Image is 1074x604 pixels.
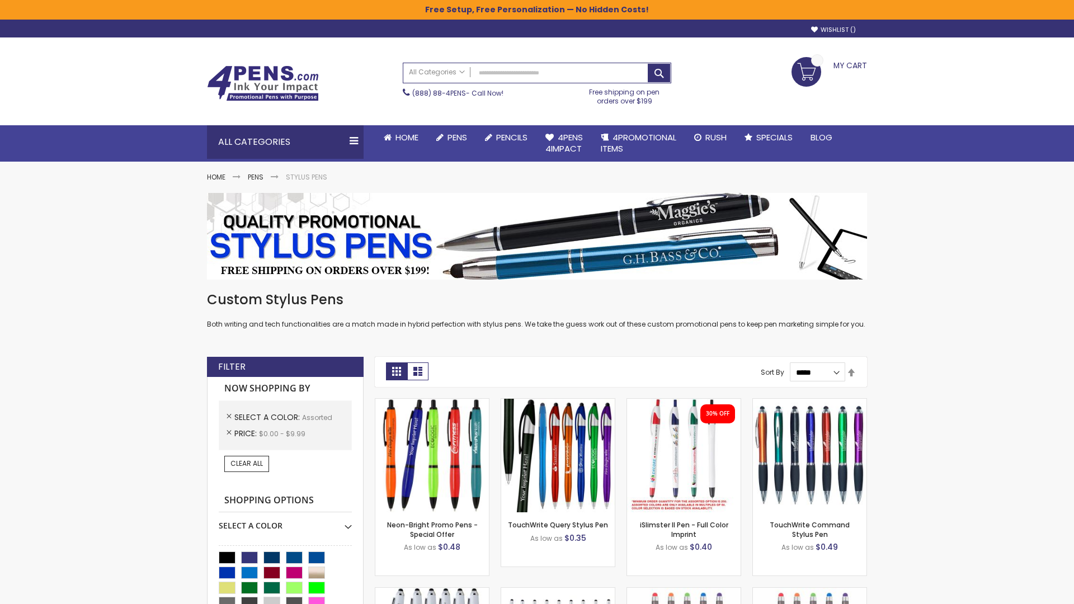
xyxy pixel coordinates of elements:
[386,362,407,380] strong: Grid
[412,88,466,98] a: (888) 88-4PENS
[404,542,436,552] span: As low as
[770,520,850,539] a: TouchWrite Command Stylus Pen
[302,413,332,422] span: Assorted
[234,412,302,423] span: Select A Color
[690,541,712,553] span: $0.40
[736,125,802,150] a: Specials
[501,587,615,597] a: Stiletto Advertising Stylus Pens-Assorted
[564,532,586,544] span: $0.35
[219,377,352,400] strong: Now Shopping by
[230,459,263,468] span: Clear All
[375,399,489,512] img: Neon-Bright Promo Pens-Assorted
[207,172,225,182] a: Home
[412,88,503,98] span: - Call Now!
[761,367,784,377] label: Sort By
[706,410,729,418] div: 30% OFF
[224,456,269,471] a: Clear All
[781,542,814,552] span: As low as
[753,587,866,597] a: Islander Softy Gel with Stylus - ColorJet Imprint-Assorted
[530,534,563,543] span: As low as
[627,398,741,408] a: iSlimster II - Full Color-Assorted
[753,399,866,512] img: TouchWrite Command Stylus Pen-Assorted
[375,125,427,150] a: Home
[207,193,867,280] img: Stylus Pens
[496,131,527,143] span: Pencils
[219,512,352,531] div: Select A Color
[705,131,727,143] span: Rush
[387,520,478,539] a: Neon-Bright Promo Pens - Special Offer
[207,291,867,329] div: Both writing and tech functionalities are a match made in hybrid perfection with stylus pens. We ...
[447,131,467,143] span: Pens
[248,172,263,182] a: Pens
[685,125,736,150] a: Rush
[501,398,615,408] a: TouchWrite Query Stylus Pen-Assorted
[259,429,305,438] span: $0.00 - $9.99
[545,131,583,154] span: 4Pens 4impact
[811,26,856,34] a: Wishlist
[802,125,841,150] a: Blog
[395,131,418,143] span: Home
[207,125,364,159] div: All Categories
[592,125,685,162] a: 4PROMOTIONALITEMS
[207,65,319,101] img: 4Pens Custom Pens and Promotional Products
[501,399,615,512] img: TouchWrite Query Stylus Pen-Assorted
[508,520,608,530] a: TouchWrite Query Stylus Pen
[811,131,832,143] span: Blog
[816,541,838,553] span: $0.49
[601,131,676,154] span: 4PROMOTIONAL ITEMS
[756,131,793,143] span: Specials
[627,587,741,597] a: Islander Softy Gel Pen with Stylus-Assorted
[219,489,352,513] strong: Shopping Options
[536,125,592,162] a: 4Pens4impact
[578,83,672,106] div: Free shipping on pen orders over $199
[409,68,465,77] span: All Categories
[753,398,866,408] a: TouchWrite Command Stylus Pen-Assorted
[375,587,489,597] a: Kimberly Logo Stylus Pens-Assorted
[207,291,867,309] h1: Custom Stylus Pens
[640,520,728,539] a: iSlimster II Pen - Full Color Imprint
[286,172,327,182] strong: Stylus Pens
[403,63,470,82] a: All Categories
[234,428,259,439] span: Price
[438,541,460,553] span: $0.48
[476,125,536,150] a: Pencils
[218,361,246,373] strong: Filter
[427,125,476,150] a: Pens
[375,398,489,408] a: Neon-Bright Promo Pens-Assorted
[627,399,741,512] img: iSlimster II - Full Color-Assorted
[656,542,688,552] span: As low as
